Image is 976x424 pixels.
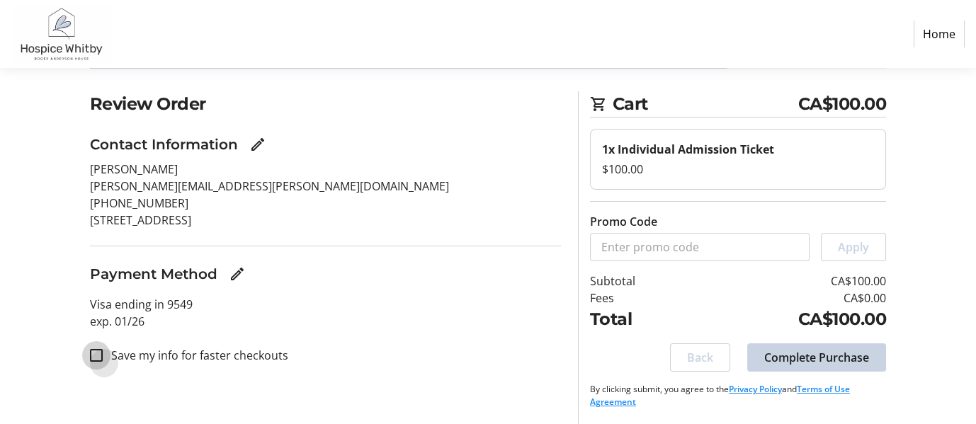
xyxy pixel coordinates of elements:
[687,349,713,366] span: Back
[90,134,238,155] h3: Contact Information
[590,233,810,261] input: Enter promo code
[798,91,887,117] span: CA$100.00
[90,212,561,229] p: [STREET_ADDRESS]
[90,161,561,178] p: [PERSON_NAME]
[613,91,798,117] span: Cart
[691,290,886,306] td: CA$0.00
[90,178,561,195] p: [PERSON_NAME][EMAIL_ADDRESS][PERSON_NAME][DOMAIN_NAME]
[590,383,886,408] p: By clicking submit, you agree to the and
[590,290,691,306] td: Fees
[590,273,691,290] td: Subtotal
[691,306,886,332] td: CA$100.00
[90,195,561,212] p: [PHONE_NUMBER]
[602,161,874,178] div: $100.00
[821,233,886,261] button: Apply
[747,343,886,372] button: Complete Purchase
[244,130,272,159] button: Edit Contact Information
[914,21,965,47] a: Home
[90,296,561,330] p: Visa ending in 9549 exp. 01/26
[90,263,217,285] h3: Payment Method
[764,349,869,366] span: Complete Purchase
[838,239,869,256] span: Apply
[11,6,112,62] img: Hospice Whitby's Logo
[590,306,691,332] td: Total
[103,347,288,364] label: Save my info for faster checkouts
[223,260,251,288] button: Edit Payment Method
[590,383,850,408] a: Terms of Use Agreement
[90,91,561,117] h2: Review Order
[602,142,774,157] strong: 1x Individual Admission Ticket
[691,273,886,290] td: CA$100.00
[590,213,657,230] label: Promo Code
[670,343,730,372] button: Back
[729,383,782,395] a: Privacy Policy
